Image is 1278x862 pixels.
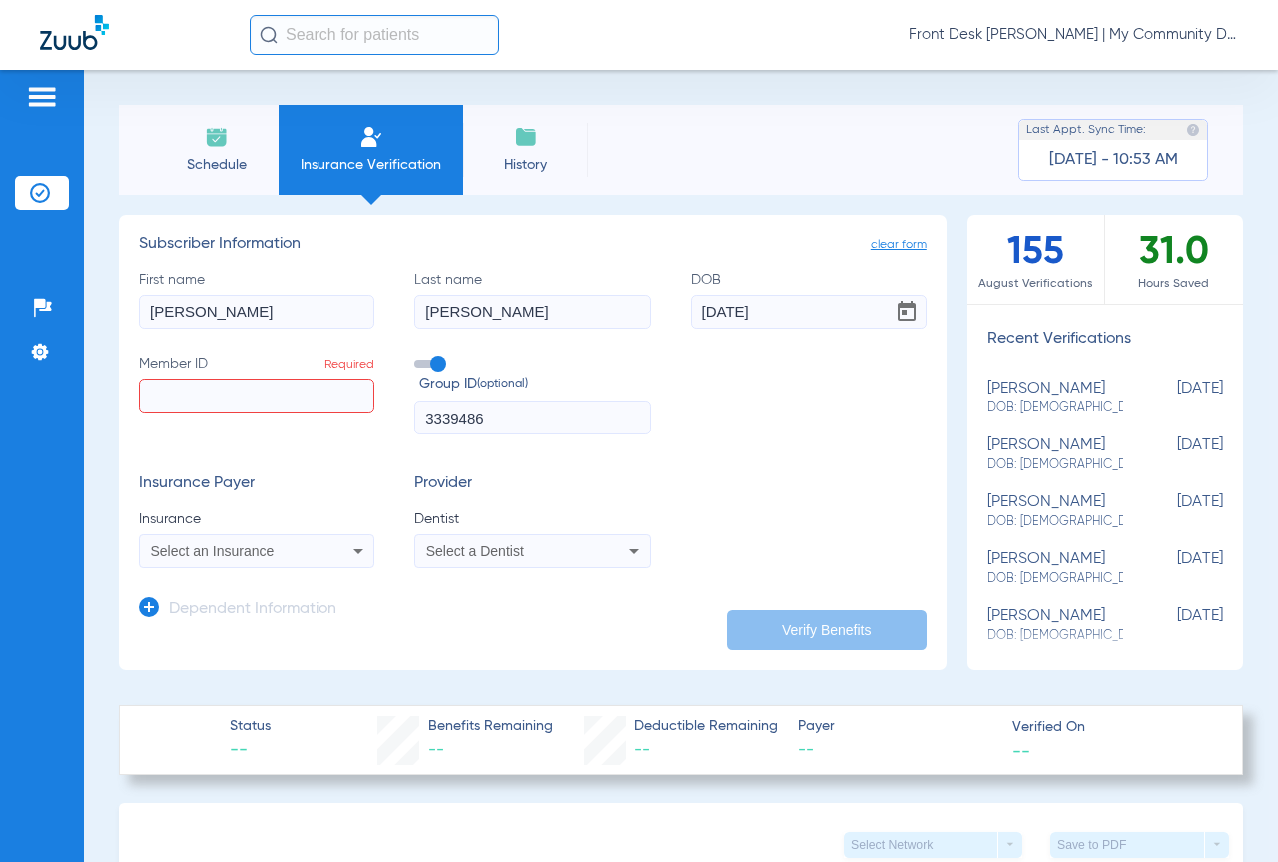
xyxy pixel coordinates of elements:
span: Dentist [414,509,650,529]
input: Member IDRequired [139,379,374,413]
span: Required [324,359,374,371]
span: -- [798,738,995,763]
span: DOB: [DEMOGRAPHIC_DATA] [987,570,1123,588]
span: DOB: [DEMOGRAPHIC_DATA] [987,627,1123,645]
img: Schedule [205,125,229,149]
span: Select a Dentist [426,543,524,559]
span: [DATE] [1123,550,1223,587]
button: Open calendar [887,292,927,332]
button: Verify Benefits [727,610,927,650]
iframe: Chat Widget [1178,766,1278,862]
img: Search Icon [260,26,278,44]
div: 31.0 [1105,215,1243,304]
h3: Subscriber Information [139,235,927,255]
span: Hours Saved [1105,274,1243,294]
small: (optional) [477,374,528,395]
span: DOB: [DEMOGRAPHIC_DATA] [987,513,1123,531]
img: History [514,125,538,149]
input: Last name [414,295,650,329]
span: clear form [871,235,927,255]
span: Insurance Verification [294,155,448,175]
span: DOB: [DEMOGRAPHIC_DATA] [987,456,1123,474]
span: -- [1012,740,1030,761]
div: [PERSON_NAME] [987,493,1123,530]
span: Status [230,716,271,737]
span: History [478,155,573,175]
span: Insurance [139,509,374,529]
span: Schedule [169,155,264,175]
span: [DATE] [1123,493,1223,530]
span: [DATE] [1123,436,1223,473]
h3: Recent Verifications [967,330,1243,350]
span: Select an Insurance [151,543,275,559]
span: -- [428,742,444,758]
span: DOB: [DEMOGRAPHIC_DATA] [987,399,1123,417]
div: [PERSON_NAME] [987,380,1123,417]
label: Member ID [139,354,374,435]
label: Last name [414,270,650,329]
span: Group ID [419,374,650,395]
div: [PERSON_NAME] [987,607,1123,644]
span: [DATE] - 10:53 AM [1049,150,1178,170]
span: Benefits Remaining [428,716,553,737]
img: last sync help info [1186,123,1200,137]
span: Last Appt. Sync Time: [1026,120,1146,140]
img: Manual Insurance Verification [359,125,383,149]
div: [PERSON_NAME] [987,436,1123,473]
span: [DATE] [1123,607,1223,644]
span: Deductible Remaining [634,716,778,737]
span: August Verifications [967,274,1104,294]
input: DOBOpen calendar [691,295,927,329]
input: Search for patients [250,15,499,55]
span: [DATE] [1123,380,1223,417]
span: -- [230,738,271,763]
h3: Dependent Information [169,600,336,620]
label: First name [139,270,374,329]
span: Front Desk [PERSON_NAME] | My Community Dental Centers [909,25,1238,45]
span: Payer [798,716,995,737]
span: Verified On [1012,717,1210,738]
img: Zuub Logo [40,15,109,50]
input: First name [139,295,374,329]
img: hamburger-icon [26,85,58,109]
label: DOB [691,270,927,329]
h3: Provider [414,474,650,494]
span: -- [634,742,650,758]
div: [PERSON_NAME] [987,550,1123,587]
div: 155 [967,215,1105,304]
h3: Insurance Payer [139,474,374,494]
